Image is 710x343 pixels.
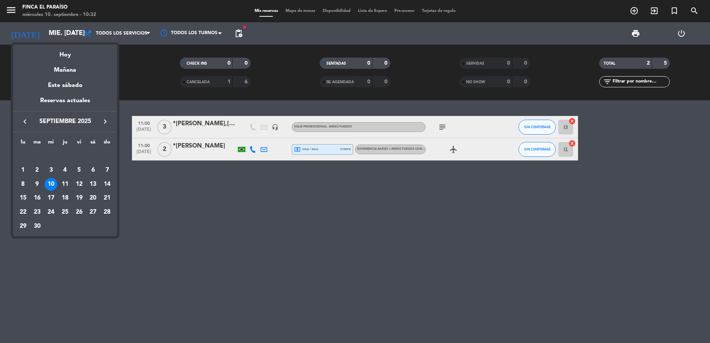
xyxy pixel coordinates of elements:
[59,206,71,219] div: 25
[73,178,85,191] div: 12
[16,149,114,163] td: SEP.
[73,206,85,219] div: 26
[73,164,85,177] div: 5
[13,60,117,75] div: Mañana
[101,178,113,191] div: 14
[101,192,113,204] div: 21
[86,138,100,149] th: sábado
[30,219,44,233] td: 30 de septiembre de 2025
[100,138,114,149] th: domingo
[16,138,30,149] th: lunes
[20,117,29,126] i: keyboard_arrow_left
[87,178,99,191] div: 13
[13,96,117,111] div: Reservas actuales
[73,192,85,204] div: 19
[44,205,58,219] td: 24 de septiembre de 2025
[87,206,99,219] div: 27
[31,164,43,177] div: 2
[99,117,112,126] button: keyboard_arrow_right
[44,191,58,205] td: 17 de septiembre de 2025
[44,138,58,149] th: miércoles
[58,138,72,149] th: jueves
[59,178,71,191] div: 11
[16,177,30,191] td: 8 de septiembre de 2025
[13,45,117,60] div: Hoy
[86,163,100,177] td: 6 de septiembre de 2025
[30,177,44,191] td: 9 de septiembre de 2025
[17,192,29,204] div: 15
[45,178,57,191] div: 10
[13,75,117,96] div: Este sábado
[72,138,86,149] th: viernes
[45,206,57,219] div: 24
[59,192,71,204] div: 18
[45,192,57,204] div: 17
[31,220,43,233] div: 30
[31,206,43,219] div: 23
[18,117,32,126] button: keyboard_arrow_left
[72,163,86,177] td: 5 de septiembre de 2025
[86,205,100,219] td: 27 de septiembre de 2025
[72,177,86,191] td: 12 de septiembre de 2025
[100,163,114,177] td: 7 de septiembre de 2025
[45,164,57,177] div: 3
[58,205,72,219] td: 25 de septiembre de 2025
[16,191,30,205] td: 15 de septiembre de 2025
[58,191,72,205] td: 18 de septiembre de 2025
[86,177,100,191] td: 13 de septiembre de 2025
[100,191,114,205] td: 21 de septiembre de 2025
[72,205,86,219] td: 26 de septiembre de 2025
[17,178,29,191] div: 8
[30,163,44,177] td: 2 de septiembre de 2025
[87,192,99,204] div: 20
[17,220,29,233] div: 29
[30,138,44,149] th: martes
[44,163,58,177] td: 3 de septiembre de 2025
[31,178,43,191] div: 9
[30,191,44,205] td: 16 de septiembre de 2025
[44,177,58,191] td: 10 de septiembre de 2025
[58,163,72,177] td: 4 de septiembre de 2025
[101,117,110,126] i: keyboard_arrow_right
[100,177,114,191] td: 14 de septiembre de 2025
[30,205,44,219] td: 23 de septiembre de 2025
[58,177,72,191] td: 11 de septiembre de 2025
[16,163,30,177] td: 1 de septiembre de 2025
[32,117,99,126] span: septiembre 2025
[16,205,30,219] td: 22 de septiembre de 2025
[101,206,113,219] div: 28
[86,191,100,205] td: 20 de septiembre de 2025
[100,205,114,219] td: 28 de septiembre de 2025
[31,192,43,204] div: 16
[59,164,71,177] div: 4
[17,206,29,219] div: 22
[72,191,86,205] td: 19 de septiembre de 2025
[101,164,113,177] div: 7
[87,164,99,177] div: 6
[17,164,29,177] div: 1
[16,219,30,233] td: 29 de septiembre de 2025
